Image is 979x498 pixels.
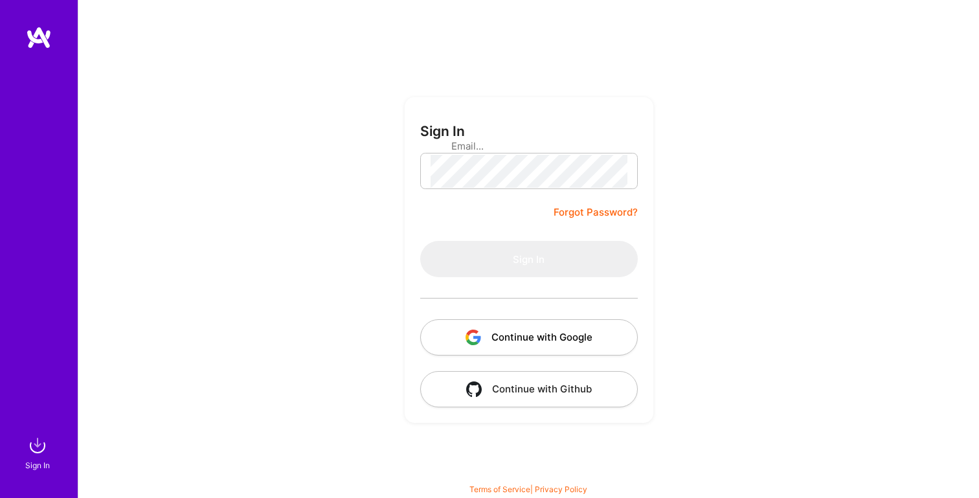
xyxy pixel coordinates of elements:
img: icon [466,330,481,345]
input: Email... [451,130,607,163]
img: icon [466,381,482,397]
div: © 2025 ATeams Inc., All rights reserved. [78,459,979,492]
a: sign inSign In [27,433,51,472]
button: Sign In [420,241,638,277]
span: | [469,484,587,494]
img: sign in [25,433,51,458]
a: Forgot Password? [554,205,638,220]
button: Continue with Google [420,319,638,356]
button: Continue with Github [420,371,638,407]
div: Sign In [25,458,50,472]
h3: Sign In [420,123,465,139]
a: Terms of Service [469,484,530,494]
a: Privacy Policy [535,484,587,494]
img: logo [26,26,52,49]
